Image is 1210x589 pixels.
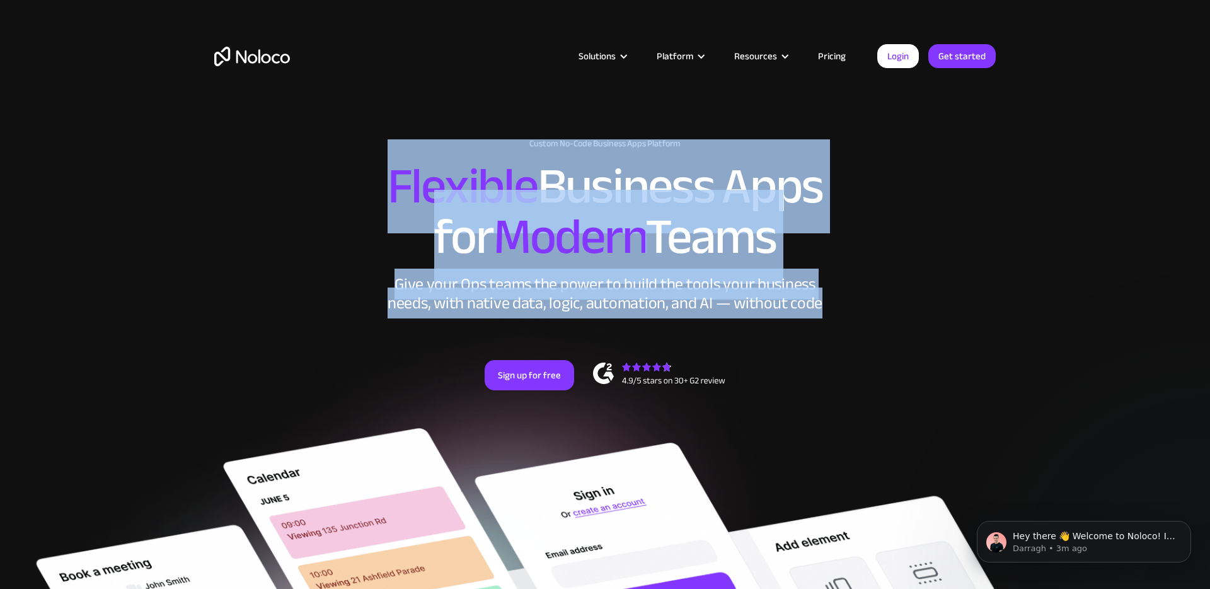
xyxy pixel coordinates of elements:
a: home [214,47,290,66]
iframe: Intercom notifications message [958,494,1210,583]
div: Give your Ops teams the power to build the tools your business needs, with native data, logic, au... [384,275,826,313]
div: Solutions [579,48,616,64]
h1: Custom No-Code Business Apps Platform [214,139,996,149]
div: Platform [657,48,693,64]
div: Platform [641,48,718,64]
h2: Business Apps for Teams [214,161,996,262]
a: Get started [928,44,996,68]
span: Flexible [388,139,538,233]
div: Resources [734,48,777,64]
div: Resources [718,48,802,64]
a: Login [877,44,919,68]
a: Sign up for free [485,360,574,390]
div: Solutions [563,48,641,64]
span: Modern [493,190,645,284]
a: Pricing [802,48,861,64]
